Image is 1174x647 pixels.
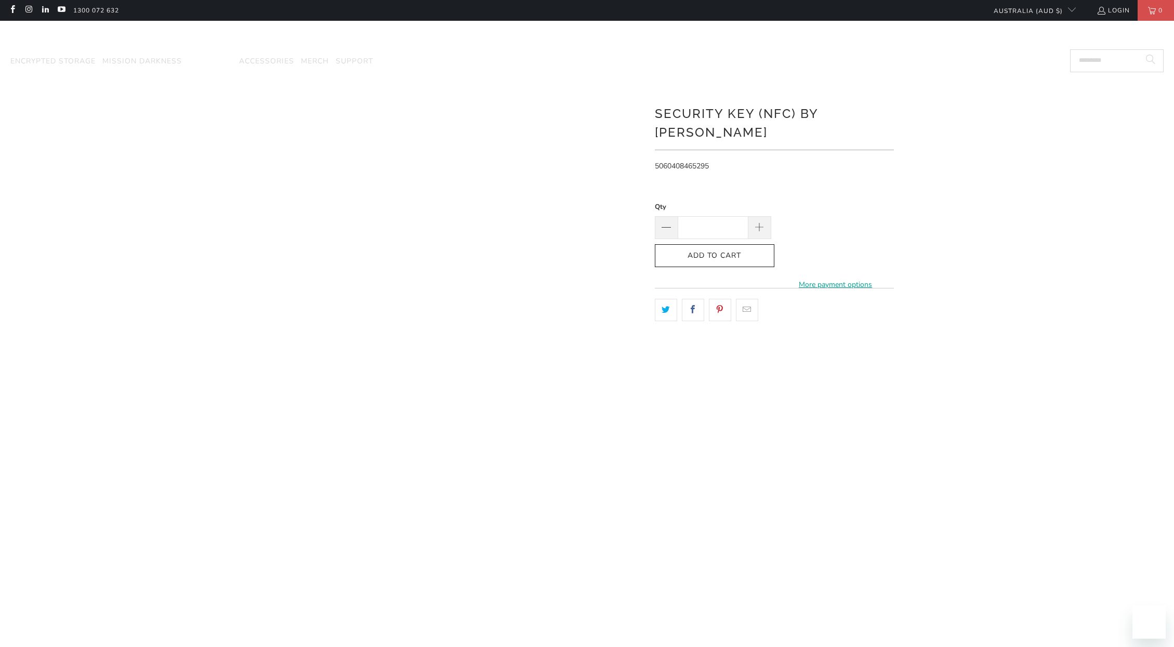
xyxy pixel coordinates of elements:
[10,49,373,74] nav: Translation missing: en.navigation.header.main_nav
[189,49,232,74] summary: YubiKey
[655,102,894,142] h1: Security Key (NFC) by [PERSON_NAME]
[336,49,373,74] a: Support
[239,49,294,74] a: Accessories
[73,5,119,16] a: 1300 072 632
[57,6,65,15] a: Trust Panda Australia on YouTube
[336,56,373,66] span: Support
[8,6,17,15] a: Trust Panda Australia on Facebook
[736,299,758,321] a: Email this to a friend
[1070,49,1164,72] input: Search...
[10,56,96,66] span: Encrypted Storage
[1132,605,1166,639] iframe: Button to launch messaging window
[709,299,731,321] a: Share this on Pinterest
[102,56,182,66] span: Mission Darkness
[239,56,294,66] span: Accessories
[655,244,774,268] button: Add to Cart
[1138,49,1164,72] button: Search
[1097,5,1130,16] a: Login
[655,161,709,171] span: 5060408465295
[666,252,763,260] span: Add to Cart
[682,299,704,321] a: Share this on Facebook
[189,56,221,66] span: YubiKey
[301,56,329,66] span: Merch
[102,49,182,74] a: Mission Darkness
[301,49,329,74] a: Merch
[777,279,894,291] a: More payment options
[534,26,640,47] img: Trust Panda Australia
[41,6,49,15] a: Trust Panda Australia on LinkedIn
[24,6,33,15] a: Trust Panda Australia on Instagram
[655,201,771,213] label: Qty
[655,299,677,321] a: Share this on Twitter
[10,49,96,74] a: Encrypted Storage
